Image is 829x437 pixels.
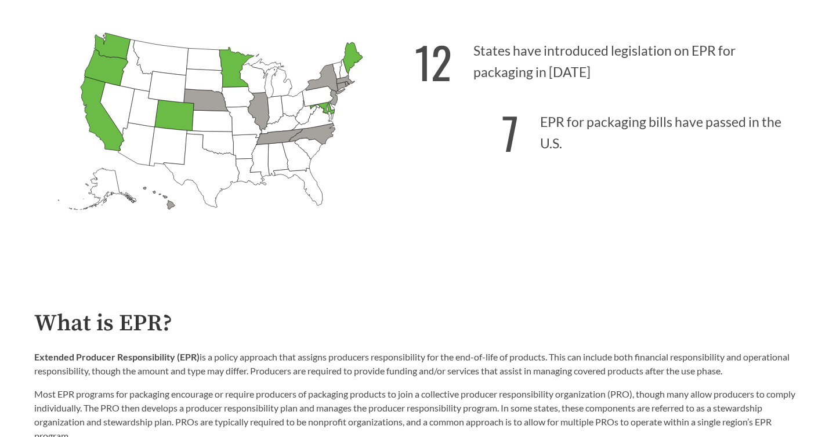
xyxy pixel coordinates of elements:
p: States have introduced legislation on EPR for packaging in [DATE] [415,23,795,94]
h2: What is EPR? [34,311,795,337]
p: is a policy approach that assigns producers responsibility for the end-of-life of products. This ... [34,350,795,378]
strong: 7 [502,100,519,165]
strong: Extended Producer Responsibility (EPR) [34,351,200,362]
strong: 12 [415,30,452,94]
p: EPR for packaging bills have passed in the U.S. [415,94,795,165]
